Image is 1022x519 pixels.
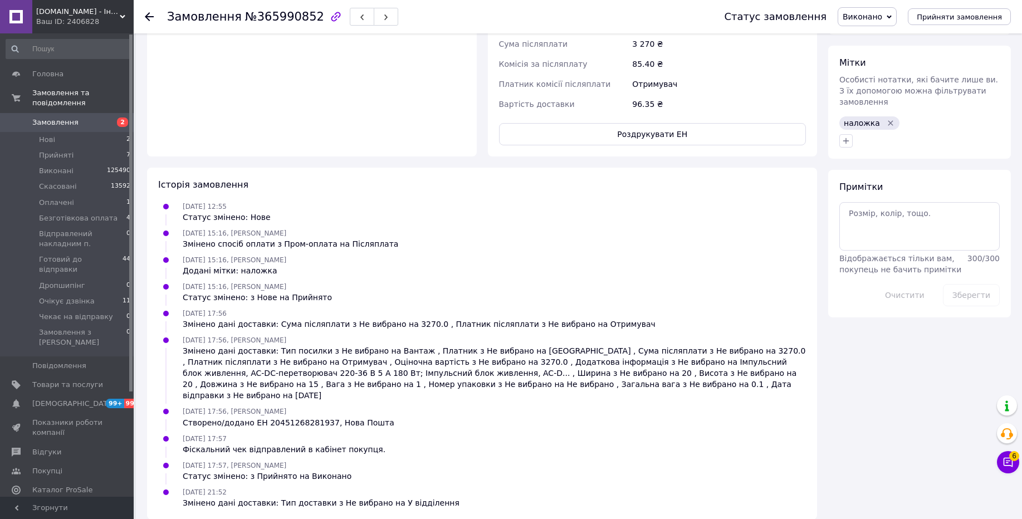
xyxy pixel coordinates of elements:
[183,283,286,291] span: [DATE] 15:16, [PERSON_NAME]
[126,150,130,160] span: 7
[32,88,134,108] span: Замовлення та повідомлення
[39,296,95,306] span: Очікує дзвінка
[126,327,130,347] span: 0
[126,281,130,291] span: 0
[886,119,895,128] svg: Видалити мітку
[245,10,324,23] span: №365990852
[499,80,611,89] span: Платник комісії післяплати
[183,444,385,455] div: Фіскальний чек відправлений в кабінет покупця.
[908,8,1011,25] button: Прийняти замовлення
[117,117,128,127] span: 2
[183,319,656,330] div: Змінено дані доставки: Сума післяплати з Не вибрано на 3270.0 , Платник післяплати з Не вибрано н...
[183,471,351,482] div: Статус змінено: з Прийнято на Виконано
[111,182,130,192] span: 13592
[630,34,808,54] div: 3 270 ₴
[39,327,126,347] span: Замовлення з [PERSON_NAME]
[39,182,77,192] span: Скасовані
[126,198,130,208] span: 1
[39,229,126,249] span: Відправлений накладним п.
[39,213,118,223] span: Безготівкова оплата
[499,60,588,68] span: Комісія за післяплату
[32,380,103,390] span: Товари та послуги
[123,296,130,306] span: 11
[39,166,74,176] span: Виконані
[107,166,130,176] span: 125490
[997,451,1019,473] button: Чат з покупцем6
[145,11,154,22] div: Повернутися назад
[39,198,74,208] span: Оплачені
[917,13,1002,21] span: Прийняти замовлення
[39,281,85,291] span: Дропшипінг
[499,123,806,145] button: Роздрукувати ЕН
[106,399,124,408] span: 99+
[183,238,398,249] div: Змінено спосіб оплати з Пром-оплата на Післяплата
[183,345,806,401] div: Змінено дані доставки: Тип посилки з Не вибрано на Вантаж , Платник з Не вибрано на [GEOGRAPHIC_D...
[36,17,134,27] div: Ваш ID: 2406828
[126,229,130,249] span: 0
[32,466,62,476] span: Покупці
[183,435,227,443] span: [DATE] 17:57
[32,418,103,438] span: Показники роботи компанії
[499,40,568,48] span: Сума післяплати
[499,100,575,109] span: Вартість доставки
[183,417,394,428] div: Створено/додано ЕН 20451268281937, Нова Пошта
[724,11,827,22] div: Статус замовлення
[32,117,79,128] span: Замовлення
[183,462,286,469] span: [DATE] 17:57, [PERSON_NAME]
[183,203,227,210] span: [DATE] 12:55
[32,361,86,371] span: Повідомлення
[32,485,92,495] span: Каталог ProSale
[183,408,286,415] span: [DATE] 17:56, [PERSON_NAME]
[126,312,130,322] span: 0
[39,312,113,322] span: Чекає на відправку
[158,179,248,190] span: Історія замовлення
[126,135,130,145] span: 2
[839,57,866,68] span: Мітки
[183,497,459,508] div: Змінено дані доставки: Тип доставки з Не вибрано на У відділення
[123,254,130,275] span: 44
[183,310,227,317] span: [DATE] 17:56
[32,447,61,457] span: Відгуки
[124,399,143,408] span: 99+
[1009,451,1019,461] span: 6
[843,12,882,21] span: Виконано
[839,182,883,192] span: Примітки
[630,94,808,114] div: 96.35 ₴
[183,229,286,237] span: [DATE] 15:16, [PERSON_NAME]
[183,292,332,303] div: Статус змінено: з Нове на Прийнято
[39,150,74,160] span: Прийняті
[183,256,286,264] span: [DATE] 15:16, [PERSON_NAME]
[167,10,242,23] span: Замовлення
[126,213,130,223] span: 4
[630,74,808,94] div: Отримувач
[36,7,120,17] span: FreeBuy.in.ua - Інтернет-магазин
[39,254,123,275] span: Готовий до відправки
[967,254,1000,263] span: 300 / 300
[32,399,115,409] span: [DEMOGRAPHIC_DATA]
[32,69,63,79] span: Головна
[839,254,961,274] span: Відображається тільки вам, покупець не бачить примітки
[39,135,55,145] span: Нові
[844,119,880,128] span: наложка
[183,265,286,276] div: Додані мітки: наложка
[183,212,271,223] div: Статус змінено: Нове
[630,54,808,74] div: 85.40 ₴
[183,336,286,344] span: [DATE] 17:56, [PERSON_NAME]
[183,488,227,496] span: [DATE] 21:52
[839,75,998,106] span: Особисті нотатки, які бачите лише ви. З їх допомогою можна фільтрувати замовлення
[6,39,131,59] input: Пошук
